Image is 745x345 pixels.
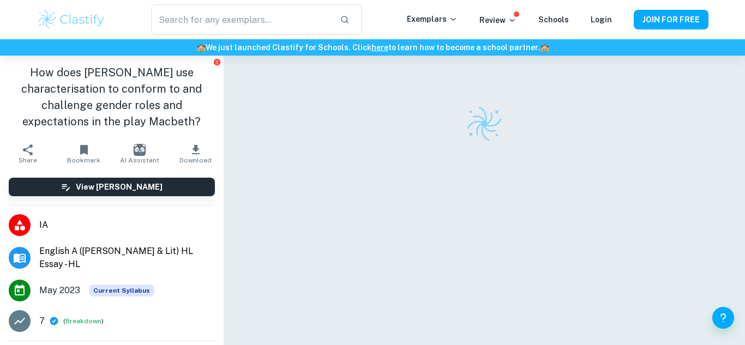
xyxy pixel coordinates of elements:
[37,9,106,31] img: Clastify logo
[120,156,159,164] span: AI Assistant
[712,307,734,329] button: Help and Feedback
[19,156,37,164] span: Share
[89,285,154,296] div: This exemplar is based on the current syllabus. Feel free to refer to it for inspiration/ideas wh...
[179,156,212,164] span: Download
[65,316,101,326] button: Breakdown
[112,138,167,169] button: AI Assistant
[2,41,743,53] h6: We just launched Clastify for Schools. Click to learn how to become a school partner.
[591,15,612,24] a: Login
[134,144,146,156] img: AI Assistant
[39,245,215,271] span: English A ([PERSON_NAME] & Lit) HL Essay - HL
[39,284,80,297] span: May 2023
[213,58,221,66] button: Report issue
[9,178,215,196] button: View [PERSON_NAME]
[538,15,569,24] a: Schools
[63,316,104,326] span: ( )
[465,105,503,143] img: Clastify logo
[479,14,516,26] p: Review
[540,43,549,52] span: 🏫
[167,138,223,169] button: Download
[634,10,708,29] button: JOIN FOR FREE
[56,138,111,169] button: Bookmark
[9,64,215,130] h1: How does [PERSON_NAME] use characterisation to conform to and challenge gender roles and expectat...
[196,43,206,52] span: 🏫
[76,181,163,193] h6: View [PERSON_NAME]
[89,285,154,296] span: Current Syllabus
[371,43,388,52] a: here
[407,13,458,25] p: Exemplars
[39,314,45,328] p: 7
[151,4,331,35] input: Search for any exemplars...
[67,156,100,164] span: Bookmark
[39,219,215,232] span: IA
